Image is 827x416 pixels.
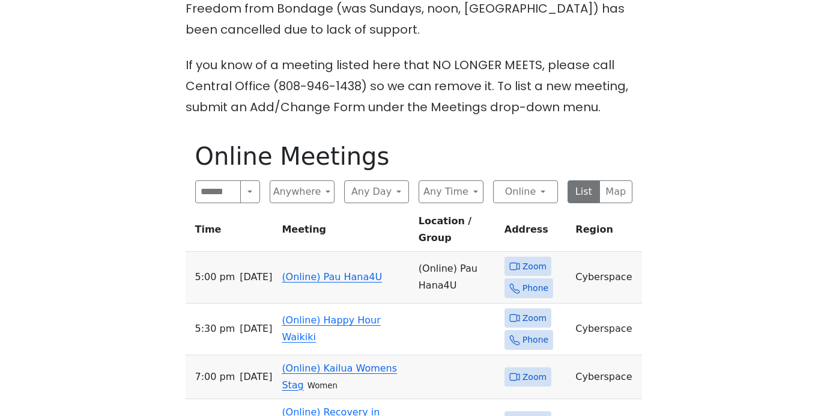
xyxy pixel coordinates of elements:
[282,362,397,391] a: (Online) Kailua Womens Stag
[195,269,235,286] span: 5:00 PM
[493,180,558,203] button: Online
[523,281,548,296] span: Phone
[571,355,641,399] td: Cyberspace
[419,180,483,203] button: Any Time
[195,369,235,385] span: 7:00 PM
[523,370,547,385] span: Zoom
[523,332,548,347] span: Phone
[282,314,380,343] a: (Online) Happy Hour Waikiki
[195,142,632,171] h1: Online Meetings
[186,213,277,252] th: Time
[186,55,642,118] p: If you know of a meeting listed here that NO LONGER MEETS, please call Central Office (808-946-14...
[282,271,382,283] a: (Online) Pau Hana4U
[240,180,259,203] button: Search
[523,259,547,274] span: Zoom
[195,180,241,203] input: Search
[277,213,413,252] th: Meeting
[599,180,632,203] button: Map
[500,213,571,252] th: Address
[240,320,272,337] span: [DATE]
[240,269,272,286] span: [DATE]
[195,320,235,337] span: 5:30 PM
[307,381,338,390] small: Women
[414,213,500,252] th: Location / Group
[414,252,500,304] td: (Online) Pau Hana4U
[344,180,409,203] button: Any Day
[568,180,601,203] button: List
[571,304,641,355] td: Cyberspace
[523,311,547,326] span: Zoom
[270,180,335,203] button: Anywhere
[571,252,641,304] td: Cyberspace
[571,213,641,252] th: Region
[240,369,272,385] span: [DATE]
